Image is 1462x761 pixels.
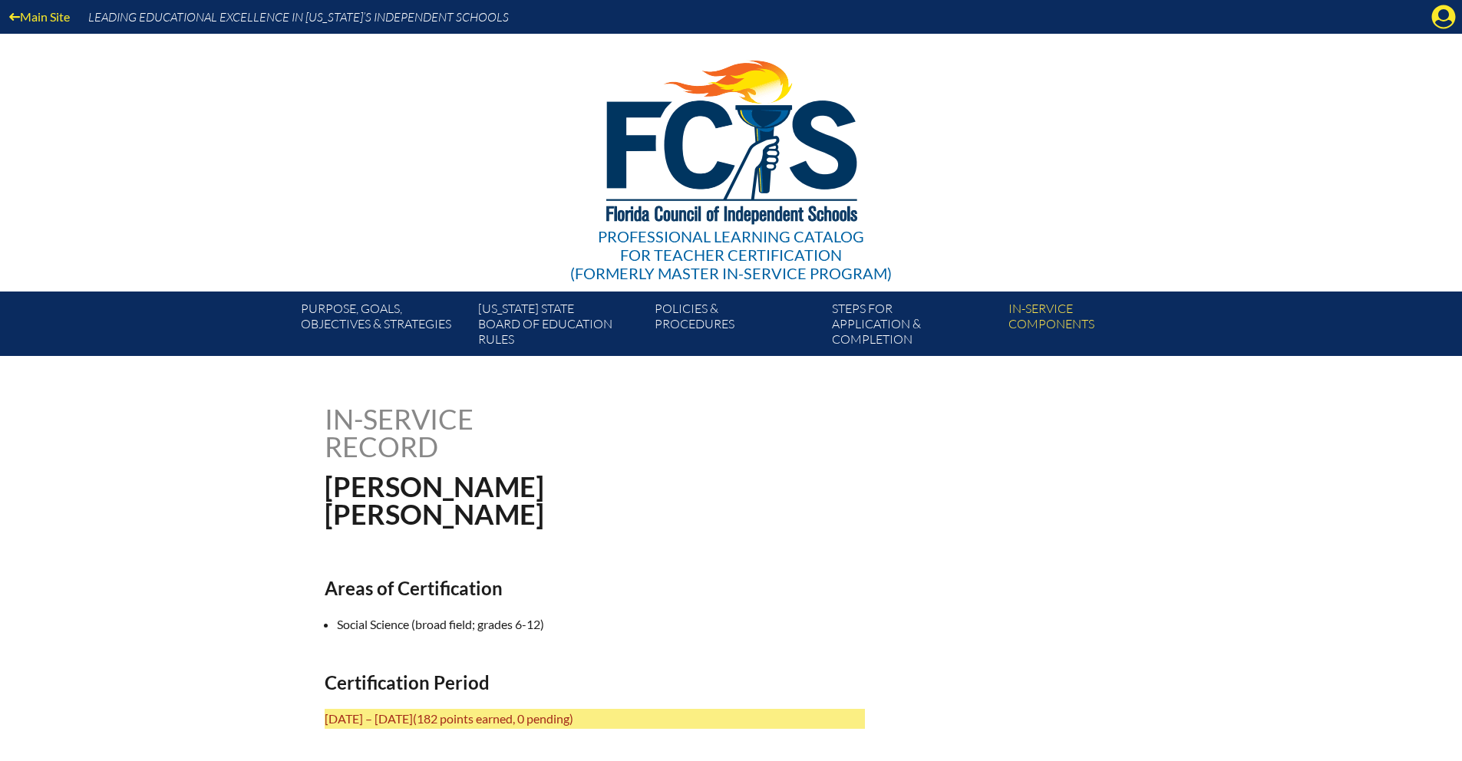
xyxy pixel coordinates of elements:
img: FCISlogo221.eps [573,34,889,243]
svg: Manage Account [1431,5,1456,29]
span: for Teacher Certification [620,245,842,264]
h2: Certification Period [325,671,865,693]
h1: [PERSON_NAME] [PERSON_NAME] [325,473,829,528]
div: Professional Learning Catalog (formerly Master In-service Program) [570,227,892,282]
a: [US_STATE] StateBoard of Education rules [472,298,648,356]
p: [DATE] – [DATE] [325,709,865,729]
a: In-servicecomponents [1002,298,1179,356]
h1: In-service record [325,405,634,460]
li: Social Science (broad field; grades 6-12) [337,614,877,634]
a: Policies &Procedures [648,298,825,356]
a: Main Site [3,6,76,27]
span: (182 points earned, 0 pending) [413,711,573,726]
a: Professional Learning Catalog for Teacher Certification(formerly Master In-service Program) [564,31,898,285]
a: Steps forapplication & completion [826,298,1002,356]
h2: Areas of Certification [325,577,865,599]
a: Purpose, goals,objectives & strategies [295,298,471,356]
